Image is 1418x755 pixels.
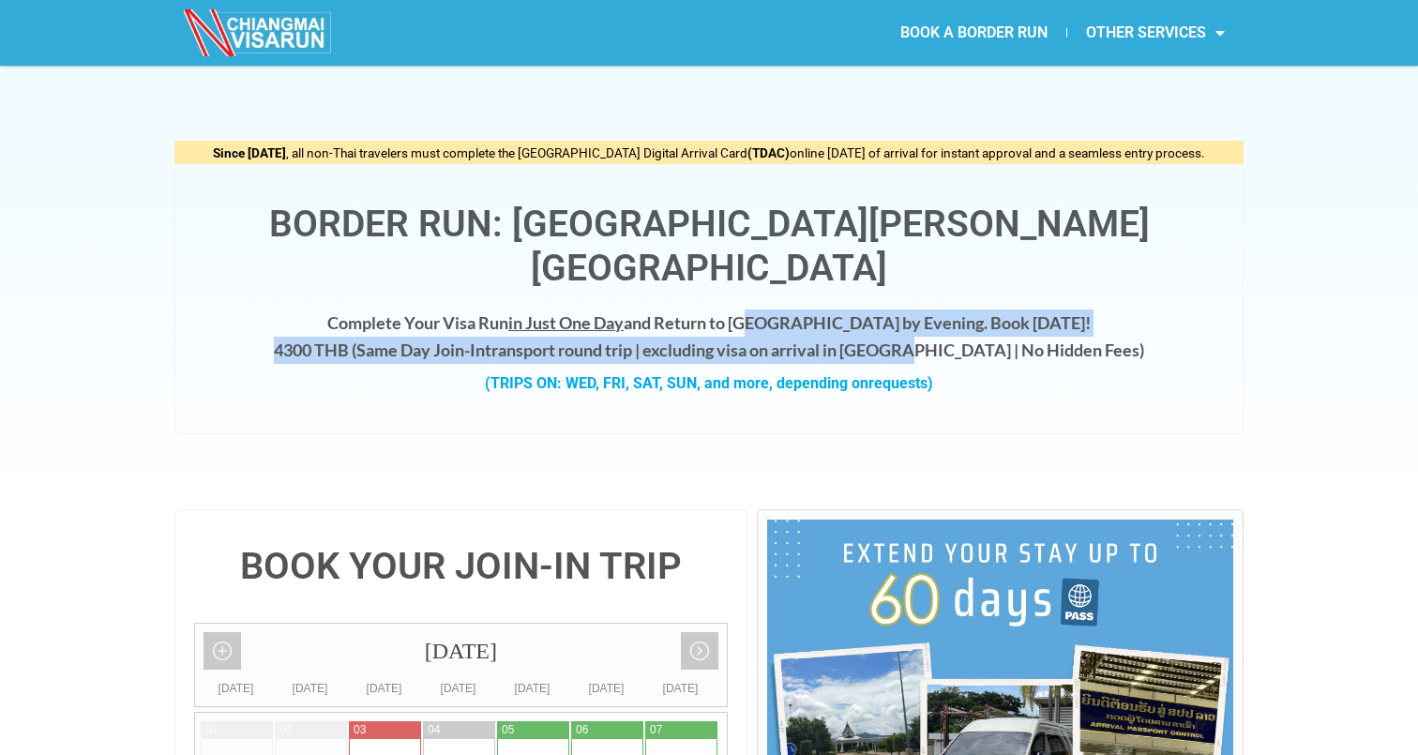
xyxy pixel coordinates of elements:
h4: Complete Your Visa Run and Return to [GEOGRAPHIC_DATA] by Evening. Book [DATE]! 4300 THB ( transp... [194,310,1224,364]
div: 07 [650,722,662,738]
strong: (TRIPS ON: WED, FRI, SAT, SUN, and more, depending on [485,374,933,392]
strong: Same Day Join-In [356,340,485,360]
div: [DATE] [273,679,347,698]
strong: Since [DATE] [213,145,286,160]
span: , all non-Thai travelers must complete the [GEOGRAPHIC_DATA] Digital Arrival Card online [DATE] o... [213,145,1205,160]
strong: (TDAC) [747,145,790,160]
h4: BOOK YOUR JOIN-IN TRIP [194,548,728,585]
div: 01 [205,722,218,738]
div: [DATE] [421,679,495,698]
div: 02 [279,722,292,738]
div: [DATE] [195,624,727,679]
nav: Menu [709,11,1244,54]
span: requests) [868,374,933,392]
h1: Border Run: [GEOGRAPHIC_DATA][PERSON_NAME][GEOGRAPHIC_DATA] [194,203,1224,291]
div: 05 [502,722,514,738]
div: 03 [354,722,366,738]
div: [DATE] [347,679,421,698]
a: BOOK A BORDER RUN [882,11,1066,54]
div: [DATE] [569,679,643,698]
div: [DATE] [199,679,273,698]
div: [DATE] [643,679,717,698]
a: OTHER SERVICES [1067,11,1244,54]
div: 04 [428,722,440,738]
div: [DATE] [495,679,569,698]
div: 06 [576,722,588,738]
span: in Just One Day [508,312,624,333]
